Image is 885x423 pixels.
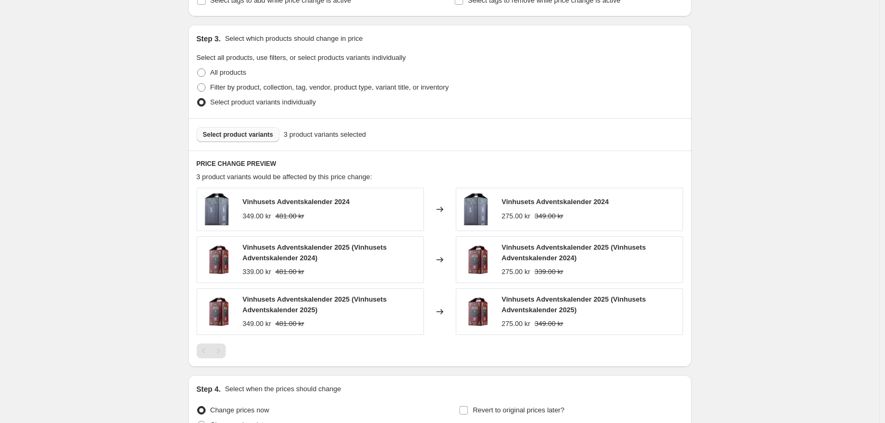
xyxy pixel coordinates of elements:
span: Revert to original prices later? [473,406,564,414]
span: Filter by product, collection, tag, vendor, product type, variant title, or inventory [210,83,449,91]
span: Vinhusets Adventskalender 2025 (Vinhusets Adventskalender 2025) [243,295,387,314]
img: Adventskalender_den_nye_80x.jpg [462,296,493,328]
span: Vinhusets Adventskalender 2025 (Vinhusets Adventskalender 2024) [243,243,387,262]
span: Vinhusets Adventskalender 2025 (Vinhusets Adventskalender 2025) [502,295,646,314]
img: 50bf2d8d-bc09-4e6c-8d6e-717dae4befa7_80x.png [462,193,493,225]
img: Adventskalender_den_nye_80x.jpg [202,296,234,328]
span: All products [210,68,246,76]
p: Select when the prices should change [225,384,341,394]
button: Select product variants [197,127,280,142]
div: 275.00 kr [502,267,530,277]
div: 339.00 kr [243,267,271,277]
span: Change prices now [210,406,269,414]
span: Select product variants [203,130,273,139]
span: 3 product variants would be affected by this price change: [197,173,372,181]
span: Select product variants individually [210,98,316,106]
div: 349.00 kr [243,211,271,222]
strike: 339.00 kr [535,267,563,277]
strike: 481.00 kr [276,267,304,277]
span: Select all products, use filters, or select products variants individually [197,54,406,61]
span: 3 product variants selected [284,129,366,140]
span: Vinhusets Adventskalender 2024 [502,198,609,206]
div: 275.00 kr [502,319,530,329]
strike: 349.00 kr [535,211,563,222]
span: Vinhusets Adventskalender 2025 (Vinhusets Adventskalender 2024) [502,243,646,262]
img: Adventskalender_den_nye_80x.jpg [202,244,234,276]
h6: PRICE CHANGE PREVIEW [197,160,683,168]
strike: 481.00 kr [276,211,304,222]
h2: Step 4. [197,384,221,394]
strike: 481.00 kr [276,319,304,329]
strike: 349.00 kr [535,319,563,329]
div: 275.00 kr [502,211,530,222]
img: 50bf2d8d-bc09-4e6c-8d6e-717dae4befa7_80x.png [202,193,234,225]
div: 349.00 kr [243,319,271,329]
nav: Pagination [197,343,226,358]
p: Select which products should change in price [225,33,362,44]
h2: Step 3. [197,33,221,44]
img: Adventskalender_den_nye_80x.jpg [462,244,493,276]
span: Vinhusets Adventskalender 2024 [243,198,350,206]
